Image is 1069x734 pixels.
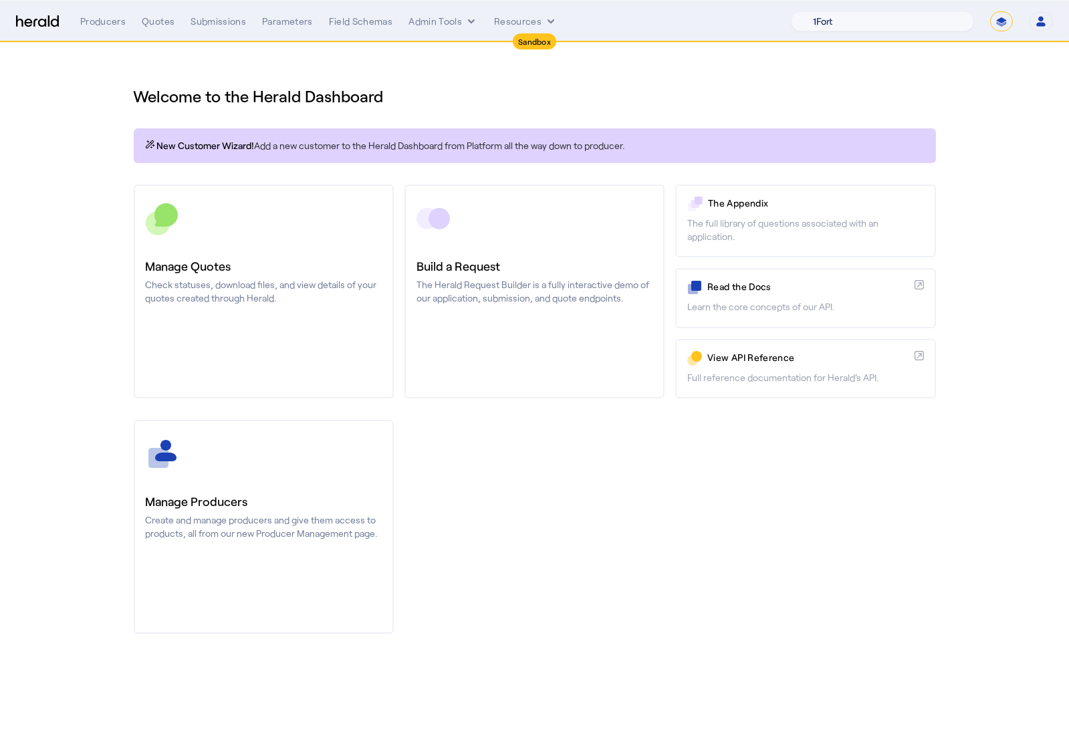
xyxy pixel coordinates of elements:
[16,15,59,28] img: Herald Logo
[675,339,935,398] a: View API ReferenceFull reference documentation for Herald's API.
[134,185,394,398] a: Manage QuotesCheck statuses, download files, and view details of your quotes created through Herald.
[687,217,923,243] p: The full library of questions associated with an application.
[262,15,313,28] div: Parameters
[708,197,923,210] p: The Appendix
[707,280,909,293] p: Read the Docs
[408,15,478,28] button: internal dropdown menu
[404,185,665,398] a: Build a RequestThe Herald Request Builder is a fully interactive demo of our application, submiss...
[146,278,382,305] p: Check statuses, download files, and view details of your quotes created through Herald.
[707,351,909,364] p: View API Reference
[157,139,255,152] span: New Customer Wizard!
[146,513,382,540] p: Create and manage producers and give them access to products, all from our new Producer Managemen...
[134,420,394,634] a: Manage ProducersCreate and manage producers and give them access to products, all from our new Pr...
[417,278,652,305] p: The Herald Request Builder is a fully interactive demo of our application, submission, and quote ...
[146,492,382,511] h3: Manage Producers
[134,86,936,107] h1: Welcome to the Herald Dashboard
[417,257,652,275] h3: Build a Request
[144,139,925,152] p: Add a new customer to the Herald Dashboard from Platform all the way down to producer.
[80,15,126,28] div: Producers
[675,268,935,328] a: Read the DocsLearn the core concepts of our API.
[513,33,556,49] div: Sandbox
[687,300,923,314] p: Learn the core concepts of our API.
[142,15,174,28] div: Quotes
[494,15,558,28] button: Resources dropdown menu
[675,185,935,257] a: The AppendixThe full library of questions associated with an application.
[687,371,923,384] p: Full reference documentation for Herald's API.
[191,15,246,28] div: Submissions
[146,257,382,275] h3: Manage Quotes
[329,15,393,28] div: Field Schemas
